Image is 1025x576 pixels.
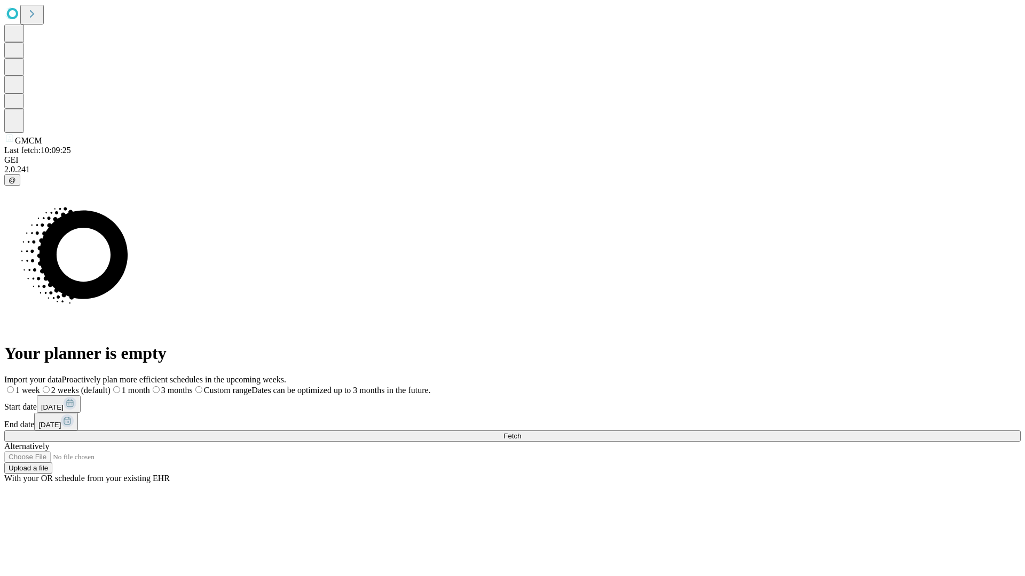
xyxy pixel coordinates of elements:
[4,462,52,474] button: Upload a file
[15,136,42,145] span: GMCM
[37,395,81,413] button: [DATE]
[113,386,120,393] input: 1 month
[153,386,160,393] input: 3 months
[62,375,286,384] span: Proactively plan more efficient schedules in the upcoming weeks.
[4,375,62,384] span: Import your data
[4,442,49,451] span: Alternatively
[51,386,111,395] span: 2 weeks (default)
[4,174,20,186] button: @
[122,386,150,395] span: 1 month
[204,386,251,395] span: Custom range
[161,386,193,395] span: 3 months
[503,432,521,440] span: Fetch
[4,430,1021,442] button: Fetch
[4,343,1021,363] h1: Your planner is empty
[15,386,40,395] span: 1 week
[7,386,14,393] input: 1 week
[4,474,170,483] span: With your OR schedule from your existing EHR
[38,421,61,429] span: [DATE]
[9,176,16,184] span: @
[251,386,430,395] span: Dates can be optimized up to 3 months in the future.
[41,403,64,411] span: [DATE]
[4,165,1021,174] div: 2.0.241
[43,386,50,393] input: 2 weeks (default)
[4,155,1021,165] div: GEI
[4,146,71,155] span: Last fetch: 10:09:25
[4,395,1021,413] div: Start date
[34,413,78,430] button: [DATE]
[195,386,202,393] input: Custom rangeDates can be optimized up to 3 months in the future.
[4,413,1021,430] div: End date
